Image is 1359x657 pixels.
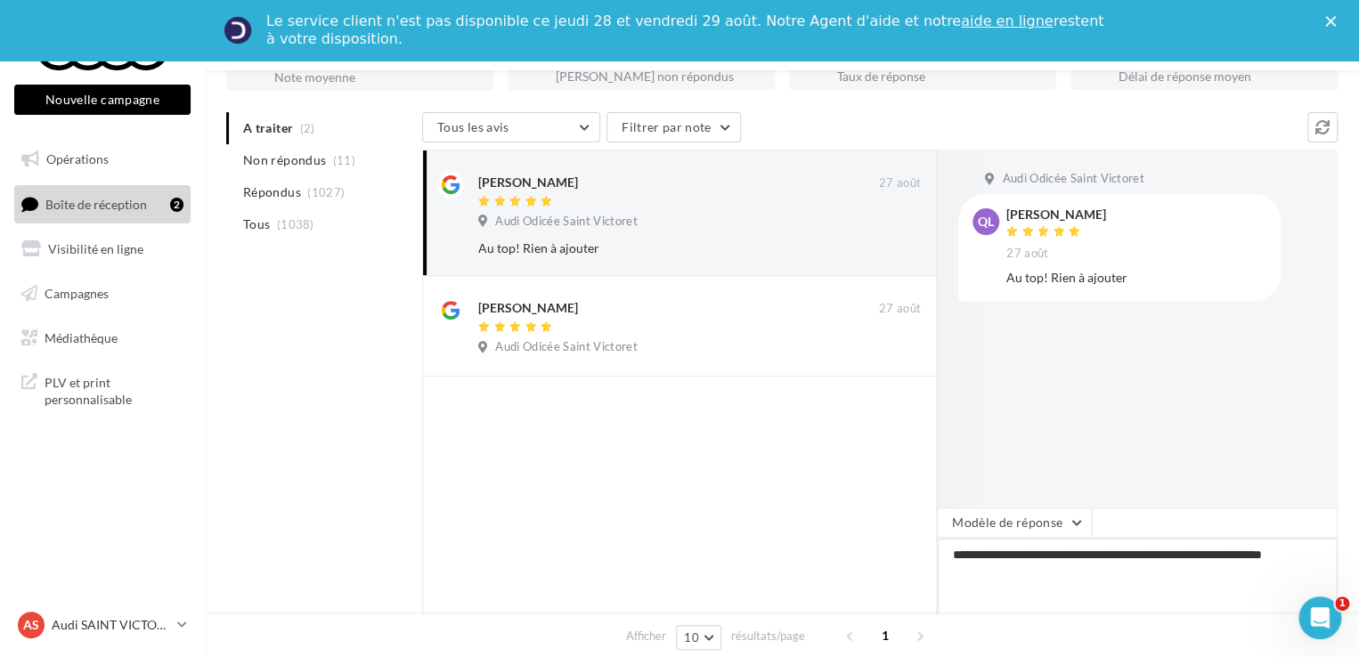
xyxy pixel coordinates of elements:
a: Campagnes [11,275,194,312]
a: aide en ligne [961,12,1053,29]
button: Modèle de réponse [937,507,1092,538]
div: [PERSON_NAME] [478,174,578,191]
div: Le service client n'est pas disponible ce jeudi 28 et vendredi 29 août. Notre Agent d'aide et not... [266,12,1107,48]
span: Médiathèque [45,329,118,345]
span: 1 [871,621,899,650]
img: Profile image for Service-Client [224,16,252,45]
span: QL [978,213,994,231]
button: Nouvelle campagne [14,85,191,115]
span: Campagnes [45,286,109,301]
div: [PERSON_NAME] [478,299,578,317]
span: Audi Odicée Saint Victoret [1002,171,1143,187]
div: Au top! Rien à ajouter [1006,269,1266,287]
a: Boîte de réception2 [11,185,194,223]
a: Médiathèque [11,320,194,357]
span: Visibilité en ligne [48,241,143,256]
div: Fermer [1325,16,1343,27]
a: Visibilité en ligne [11,231,194,268]
span: Boîte de réception [45,196,147,211]
div: 2 [170,198,183,212]
span: résultats/page [731,628,805,645]
button: 10 [676,625,721,650]
span: 27 août [879,175,921,191]
button: Tous les avis [422,112,600,142]
a: PLV et print personnalisable [11,363,194,416]
a: Opérations [11,141,194,178]
span: 1 [1335,596,1349,611]
span: Répondus [243,183,301,201]
span: (1038) [277,217,314,231]
span: Tous [243,215,270,233]
span: 10 [684,630,699,645]
span: Tous les avis [437,119,509,134]
div: [PERSON_NAME] [1006,208,1106,221]
span: Afficher [626,628,666,645]
p: Audi SAINT VICTORET [52,616,170,634]
div: [PERSON_NAME] non répondus [556,70,761,83]
a: AS Audi SAINT VICTORET [14,608,191,642]
span: Non répondus [243,151,326,169]
span: (1027) [307,185,345,199]
span: Opérations [46,151,109,166]
button: Filtrer par note [606,112,741,142]
span: PLV et print personnalisable [45,370,183,409]
div: Taux de réponse [837,70,1042,83]
iframe: Intercom live chat [1298,596,1341,639]
div: Délai de réponse moyen [1119,70,1323,83]
span: (11) [333,153,355,167]
span: Audi Odicée Saint Victoret [495,339,637,355]
span: Audi Odicée Saint Victoret [495,214,637,230]
span: 27 août [879,301,921,317]
span: 27 août [1006,246,1048,262]
span: AS [23,616,39,634]
div: Au top! Rien à ajouter [478,239,805,257]
div: Note moyenne [274,71,479,84]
